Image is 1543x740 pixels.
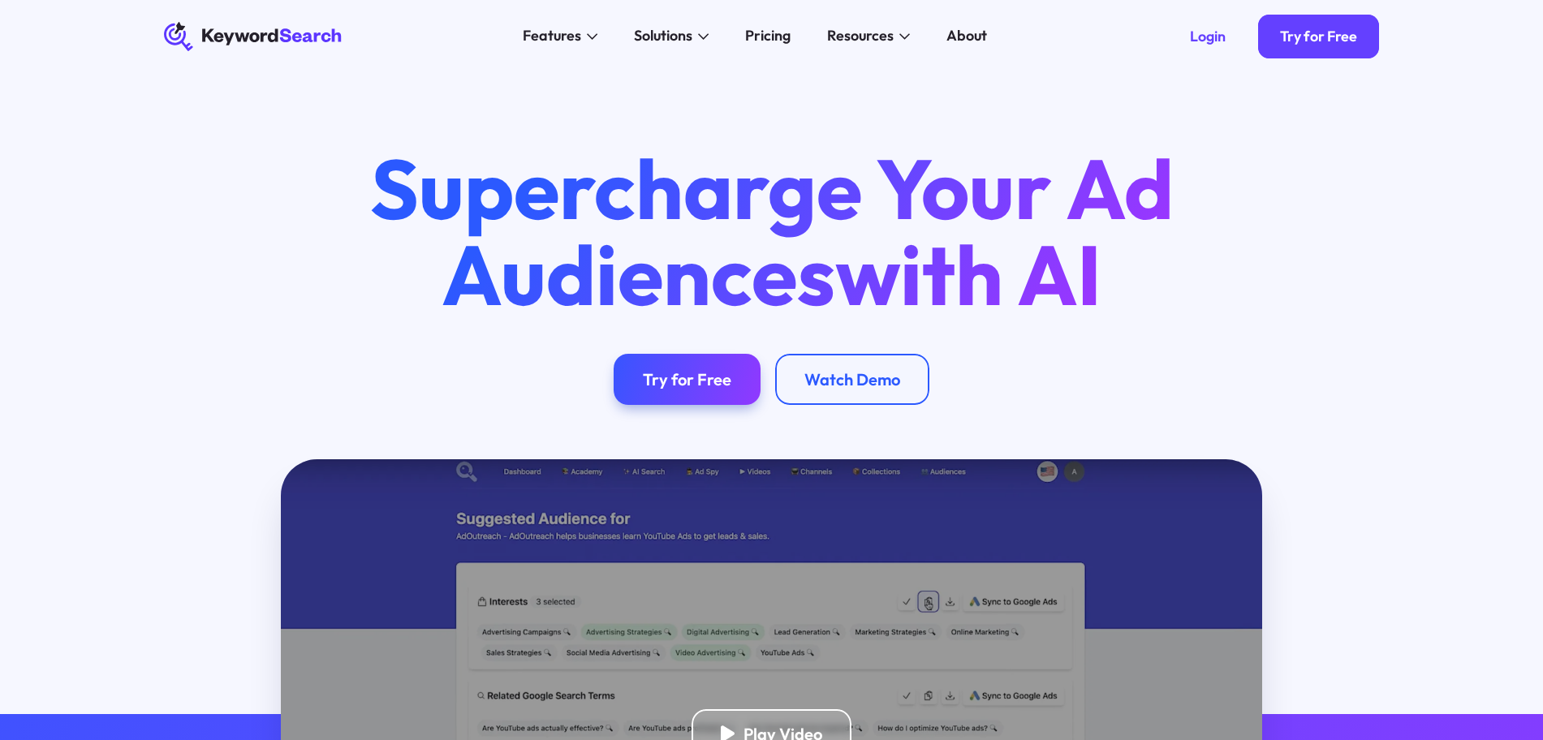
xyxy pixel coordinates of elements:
span: with AI [835,222,1101,327]
a: Pricing [735,22,802,51]
a: About [936,22,998,51]
a: Try for Free [614,354,761,405]
div: Login [1190,28,1226,45]
div: Solutions [634,25,692,47]
div: Features [523,25,581,47]
div: Try for Free [1280,28,1357,45]
div: Watch Demo [804,369,900,389]
h1: Supercharge Your Ad Audiences [335,145,1208,317]
div: Pricing [745,25,791,47]
a: Login [1168,15,1248,58]
a: Try for Free [1258,15,1379,58]
div: Resources [827,25,894,47]
div: Try for Free [643,369,731,389]
div: About [946,25,987,47]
